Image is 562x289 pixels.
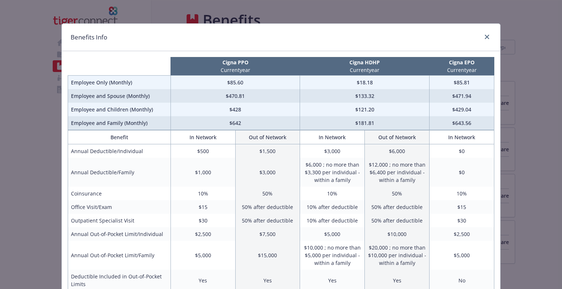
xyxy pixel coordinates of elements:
td: $133.32 [300,89,430,103]
td: $5,000 [430,241,494,270]
td: Office Visit/Exam [68,200,171,214]
td: 50% [365,187,430,200]
td: $0 [430,158,494,187]
td: 10% [300,187,365,200]
p: Current year [431,66,493,74]
p: Cigna EPO [431,58,493,66]
p: Current year [301,66,428,74]
td: $642 [171,116,300,130]
td: $12,000 ; no more than $6,400 per individual - within a family [365,158,430,187]
td: $6,000 ; no more than $3,300 per individual - within a family [300,158,365,187]
td: 10% after deductible [300,200,365,214]
td: 50% after deductible [365,214,430,227]
th: Out of Network [235,130,300,144]
td: $15 [171,200,235,214]
td: $1,000 [171,158,235,187]
td: $2,500 [171,227,235,241]
p: Cigna PPO [172,58,299,66]
td: 50% [235,187,300,200]
td: $470.81 [171,89,300,103]
td: Employee Only (Monthly) [68,76,171,90]
td: $5,000 [171,241,235,270]
p: Current year [172,66,299,74]
td: $20,000 ; no more than $10,000 per individual - within a family [365,241,430,270]
td: $121.20 [300,103,430,116]
td: 10% [430,187,494,200]
th: In Network [171,130,235,144]
td: 50% after deductible [365,200,430,214]
td: $429.04 [430,103,494,116]
td: Outpatient Specialist Visit [68,214,171,227]
h1: Benefits Info [71,33,107,42]
td: $471.94 [430,89,494,103]
td: $428 [171,103,300,116]
td: $15 [430,200,494,214]
td: $18.18 [300,76,430,90]
th: intentionally left blank [68,57,171,76]
td: $7,500 [235,227,300,241]
td: $3,000 [235,158,300,187]
td: $6,000 [365,144,430,158]
td: $500 [171,144,235,158]
a: close [483,33,491,41]
td: $643.56 [430,116,494,130]
td: $85.81 [430,76,494,90]
td: $10,000 ; no more than $5,000 per individual - within a family [300,241,365,270]
td: Annual Out-of-Pocket Limit/Individual [68,227,171,241]
td: Employee and Children (Monthly) [68,103,171,116]
td: Employee and Spouse (Monthly) [68,89,171,103]
td: $5,000 [300,227,365,241]
td: $10,000 [365,227,430,241]
td: Coinsurance [68,187,171,200]
td: $15,000 [235,241,300,270]
td: Annual Out-of-Pocket Limit/Family [68,241,171,270]
th: In Network [430,130,494,144]
td: Employee and Family (Monthly) [68,116,171,130]
td: 50% after deductible [235,214,300,227]
td: 50% after deductible [235,200,300,214]
td: $30 [171,214,235,227]
th: Benefit [68,130,171,144]
td: $3,000 [300,144,365,158]
td: $2,500 [430,227,494,241]
td: 10% [171,187,235,200]
th: Out of Network [365,130,430,144]
td: Annual Deductible/Individual [68,144,171,158]
p: Cigna HDHP [301,58,428,66]
td: $181.81 [300,116,430,130]
td: Annual Deductible/Family [68,158,171,187]
td: $1,500 [235,144,300,158]
td: $85.60 [171,76,300,90]
td: 10% after deductible [300,214,365,227]
td: $0 [430,144,494,158]
th: In Network [300,130,365,144]
td: $30 [430,214,494,227]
